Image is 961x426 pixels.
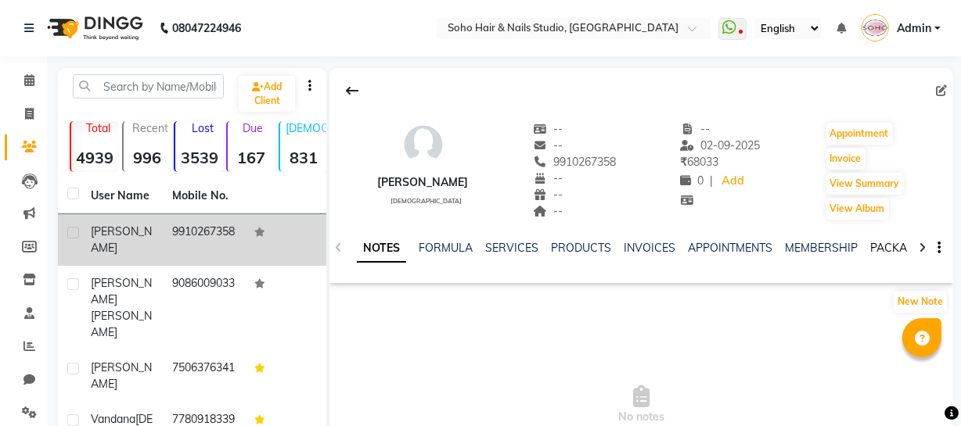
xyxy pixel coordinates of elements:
span: 0 [680,174,704,188]
div: Back to Client [336,76,369,106]
p: Total [77,121,119,135]
span: 9910267358 [533,155,616,169]
a: Add Client [239,76,295,112]
span: [DEMOGRAPHIC_DATA] [391,197,462,205]
img: Admin [862,14,889,41]
a: APPOINTMENTS [688,241,772,255]
th: Mobile No. [163,178,244,214]
a: Add [719,170,747,192]
p: [DEMOGRAPHIC_DATA] [286,121,328,135]
b: 08047224946 [172,6,241,50]
strong: 167 [228,148,275,167]
button: Appointment [826,123,893,145]
a: NOTES [357,234,406,263]
span: -- [533,138,563,152]
span: Vandana [91,412,135,426]
span: [PERSON_NAME] [91,276,152,306]
a: MEMBERSHIP [785,241,858,255]
input: Search by Name/Mobile/Email/Code [73,74,224,98]
span: -- [533,188,563,202]
strong: 831 [280,148,328,167]
span: ₹ [680,155,687,169]
th: User Name [81,178,163,214]
a: PACKAGES [870,241,928,255]
strong: 3539 [175,148,223,167]
span: -- [533,171,563,185]
a: PRODUCTS [551,241,611,255]
button: Invoice [826,148,866,170]
div: [PERSON_NAME] [378,174,469,191]
span: 68033 [680,155,718,169]
button: View Summary [826,173,904,195]
p: Recent [130,121,171,135]
span: [PERSON_NAME] [91,309,152,339]
strong: 996 [124,148,171,167]
span: -- [533,204,563,218]
span: [PERSON_NAME] [91,360,152,391]
strong: 4939 [71,148,119,167]
td: 9086009033 [163,266,244,350]
button: New Note [894,291,947,313]
span: Admin [897,20,931,37]
img: logo [40,6,147,50]
span: -- [533,122,563,136]
img: avatar [400,121,447,168]
a: SERVICES [485,241,538,255]
span: | [710,173,713,189]
td: 7506376341 [163,350,244,402]
span: [PERSON_NAME] [91,224,152,255]
span: 02-09-2025 [680,138,760,152]
a: INVOICES [624,241,675,255]
p: Lost [182,121,223,135]
span: -- [680,122,710,136]
p: Due [231,121,275,135]
button: View Album [826,198,889,220]
td: 9910267358 [163,214,244,266]
a: FORMULA [419,241,473,255]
